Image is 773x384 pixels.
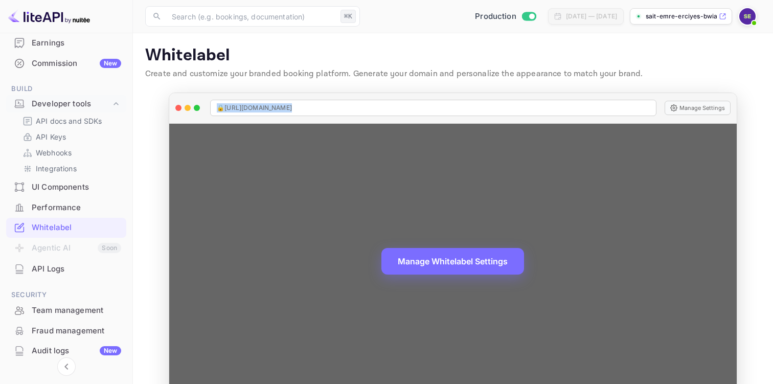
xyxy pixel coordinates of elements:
a: Team management [6,301,126,320]
div: Whitelabel [32,222,121,234]
div: Fraud management [32,325,121,337]
span: Production [475,11,516,22]
div: Whitelabel [6,218,126,238]
span: Marketing [6,371,126,382]
div: Webhooks [18,145,122,160]
div: Developer tools [32,98,111,110]
div: New [100,59,121,68]
div: Switch to Sandbox mode [471,11,540,22]
span: Security [6,289,126,301]
a: UI Components [6,177,126,196]
p: API Keys [36,131,66,142]
div: CommissionNew [6,54,126,74]
img: Sait Emre Erciyes [739,8,756,25]
div: API Logs [32,263,121,275]
div: Performance [32,202,121,214]
div: [DATE] — [DATE] [566,12,617,21]
button: Manage Settings [665,101,731,115]
a: Audit logsNew [6,341,126,360]
a: Webhooks [22,147,118,158]
p: Create and customize your branded booking platform. Generate your domain and personalize the appe... [145,68,761,80]
div: Fraud management [6,321,126,341]
button: Manage Whitelabel Settings [381,248,524,275]
a: Performance [6,198,126,217]
div: Earnings [32,37,121,49]
div: Audit logsNew [6,341,126,361]
button: Collapse navigation [57,357,76,376]
div: API Logs [6,259,126,279]
div: Integrations [18,161,122,176]
div: Team management [32,305,121,317]
a: API docs and SDKs [22,116,118,126]
div: New [100,346,121,355]
div: Earnings [6,33,126,53]
input: Search (e.g. bookings, documentation) [166,6,336,27]
a: Fraud management [6,321,126,340]
div: Team management [6,301,126,321]
p: API docs and SDKs [36,116,102,126]
a: API Logs [6,259,126,278]
div: Performance [6,198,126,218]
div: UI Components [6,177,126,197]
p: Integrations [36,163,77,174]
div: Developer tools [6,95,126,113]
a: Integrations [22,163,118,174]
a: API Keys [22,131,118,142]
div: UI Components [32,182,121,193]
a: Earnings [6,33,126,52]
a: Whitelabel [6,218,126,237]
div: API Keys [18,129,122,144]
p: Whitelabel [145,46,761,66]
img: LiteAPI logo [8,8,90,25]
div: API docs and SDKs [18,114,122,128]
div: Commission [32,58,121,70]
a: CommissionNew [6,54,126,73]
p: Webhooks [36,147,72,158]
div: Audit logs [32,345,121,357]
p: sait-emre-erciyes-bwia... [646,12,717,21]
span: Build [6,83,126,95]
div: ⌘K [340,10,356,23]
span: 🔒 [URL][DOMAIN_NAME] [217,103,292,112]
